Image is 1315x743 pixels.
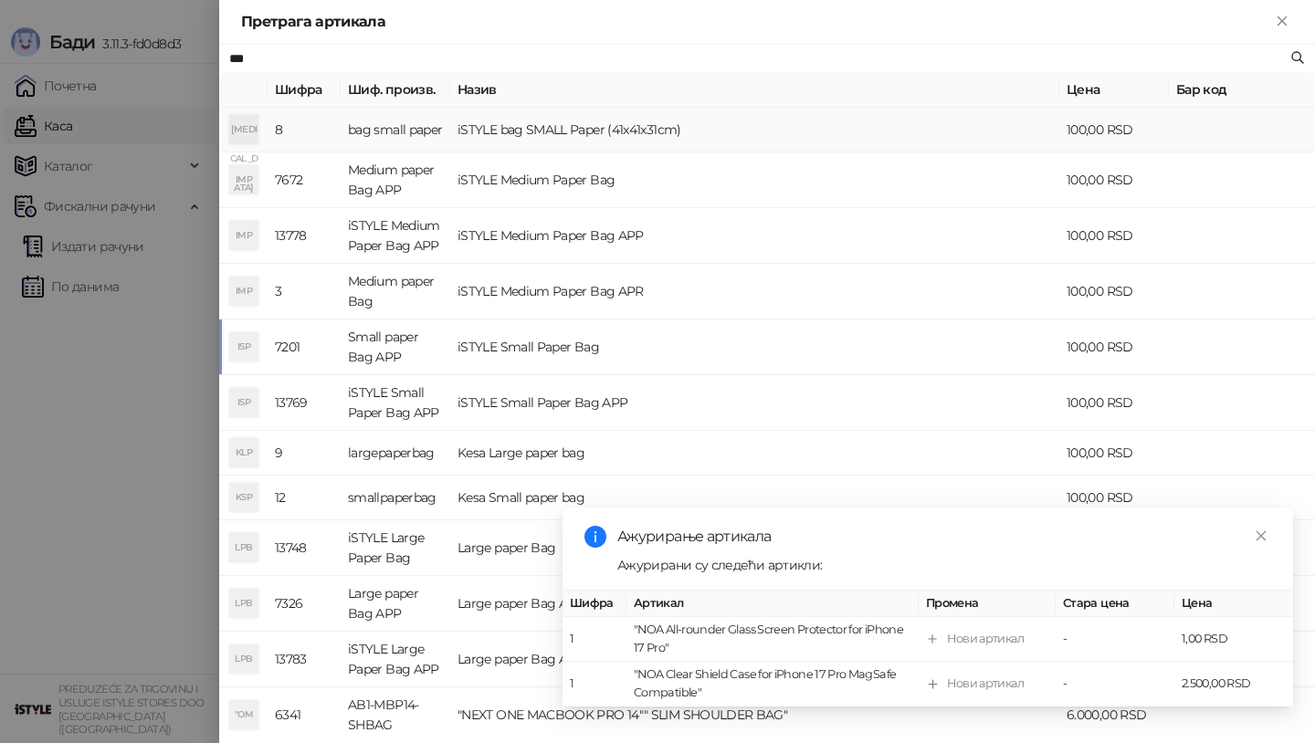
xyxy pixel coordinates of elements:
div: Нови артикал [947,631,1024,649]
span: info-circle [584,526,606,548]
td: 9 [268,431,341,476]
div: ISP [229,388,258,417]
th: Артикал [626,591,919,617]
th: Шиф. произв. [341,72,450,108]
th: Стара цена [1056,591,1174,617]
td: 7201 [268,319,341,375]
td: iSTYLE Medium Paper Bag APP [450,208,1059,264]
td: 1 [563,663,626,707]
div: KLP [229,438,258,467]
td: 100,00 RSD [1059,431,1169,476]
td: 100,00 RSD [1059,375,1169,431]
td: 7326 [268,576,341,632]
td: Kesa Small paper bag [450,476,1059,520]
div: IMP [229,165,258,194]
td: iSTYLE Small Paper Bag [450,319,1059,375]
td: 3 [268,264,341,319]
a: Close [1251,526,1271,546]
td: iSTYLE Small Paper Bag APP [450,375,1059,431]
th: Цена [1059,72,1169,108]
td: iSTYLE Small Paper Bag APP [341,375,450,431]
td: 13778 [268,208,341,264]
td: smallpaperbag [341,476,450,520]
td: Kesa Large paper bag [450,431,1059,476]
td: 100,00 RSD [1059,319,1169,375]
div: LPB [229,533,258,562]
td: iSTYLE Medium Paper Bag APR [450,264,1059,319]
td: 100,00 RSD [1059,208,1169,264]
td: 13769 [268,375,341,431]
td: 100,00 RSD [1059,264,1169,319]
td: 100,00 RSD [1059,108,1169,152]
td: 13783 [268,632,341,687]
div: LPB [229,644,258,674]
td: 1,00 RSD [1174,618,1293,663]
td: 6341 [268,687,341,743]
td: 100,00 RSD [1059,152,1169,208]
div: [MEDICAL_DATA] [229,115,258,144]
td: "NEXT ONE MACBOOK PRO 14"" SLIM SHOULDER BAG" [450,687,1059,743]
td: iSTYLE Medium Paper Bag [450,152,1059,208]
div: IMP [229,221,258,250]
td: Medium paper Bag APP [341,152,450,208]
td: 12 [268,476,341,520]
th: Шифра [563,591,626,617]
td: iSTYLE Large Paper Bag APP [341,632,450,687]
td: 100,00 RSD [1059,476,1169,520]
td: Large paper Bag [450,520,1059,576]
div: IMP [229,277,258,306]
div: Ажурирани су следећи артикли: [617,555,1271,575]
div: "OM [229,700,258,729]
td: 8 [268,108,341,152]
td: largepaperbag [341,431,450,476]
div: ISP [229,332,258,361]
th: Бар код [1169,72,1315,108]
td: 2.500,00 RSD [1174,663,1293,707]
td: Medium paper Bag [341,264,450,319]
div: KSP [229,483,258,512]
td: "NOA All-rounder Glass Screen Protector for iPhone 17 Pro" [626,618,919,663]
td: - [1056,618,1174,663]
td: Large paper Bag APP [450,632,1059,687]
span: close [1255,529,1268,542]
div: Претрага артикала [241,11,1271,33]
td: AB1-MBP14-SHBAG [341,687,450,743]
div: Нови артикал [947,675,1024,694]
td: iSTYLE bag SMALL Paper (41x41x31cm) [450,108,1059,152]
td: "NOA Clear Shield Case for iPhone 17 Pro MagSafe Compatible" [626,663,919,707]
td: bag small paper [341,108,450,152]
div: Ажурирање артикала [617,526,1271,548]
td: Small paper Bag APP [341,319,450,375]
td: Large paper Bag APP [341,576,450,632]
th: Шифра [268,72,341,108]
td: 1 [563,618,626,663]
td: 13748 [268,520,341,576]
button: Close [1271,11,1293,33]
th: Назив [450,72,1059,108]
td: - [1056,663,1174,707]
div: LPB [229,589,258,618]
td: iSTYLE Medium Paper Bag APP [341,208,450,264]
td: iSTYLE Large Paper Bag [341,520,450,576]
td: Large paper Bag APP [450,576,1059,632]
td: 7672 [268,152,341,208]
th: Промена [919,591,1056,617]
th: Цена [1174,591,1293,617]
